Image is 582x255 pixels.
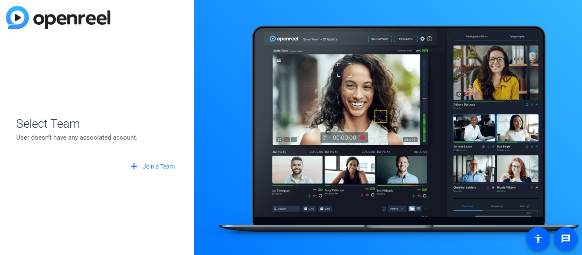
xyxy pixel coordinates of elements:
[16,115,178,133] span: Select Team
[16,133,178,142] p: User doesn't have any associated account.
[533,234,543,244] mat-icon: accessibility
[129,161,139,172] mat-icon: add
[125,159,178,174] button: Join a Team
[6,6,110,29] img: blue-gradient.svg
[561,234,571,244] mat-icon: message
[143,162,175,171] span: Join a Team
